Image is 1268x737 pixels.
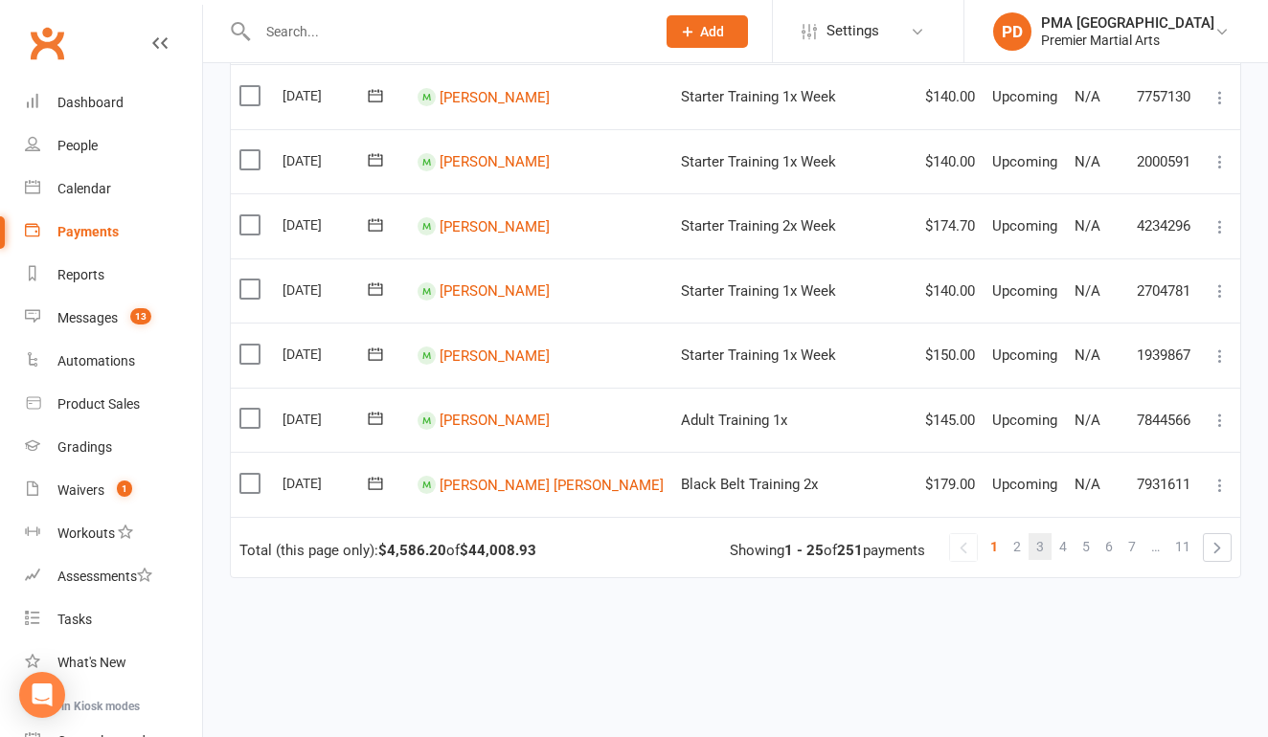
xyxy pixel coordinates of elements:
[25,340,202,383] a: Automations
[25,383,202,426] a: Product Sales
[239,543,536,559] div: Total (this page only): of
[25,426,202,469] a: Gradings
[1167,533,1198,560] a: 11
[57,181,111,196] div: Calendar
[252,18,642,45] input: Search...
[917,452,984,517] td: $179.00
[117,480,132,497] span: 1
[25,124,202,167] a: People
[1075,88,1100,105] span: N/A
[440,282,550,300] a: [PERSON_NAME]
[23,19,71,67] a: Clubworx
[1105,533,1113,560] span: 6
[25,297,202,340] a: Messages 13
[440,153,550,170] a: [PERSON_NAME]
[992,217,1057,234] span: Upcoming
[57,224,119,239] div: Payments
[19,672,65,718] div: Open Intercom Messenger
[992,412,1057,429] span: Upcoming
[681,88,836,105] span: Starter Training 1x Week
[917,193,984,258] td: $174.70
[983,533,1006,560] a: 1
[1075,412,1100,429] span: N/A
[57,655,126,670] div: What's New
[1013,533,1021,560] span: 2
[1029,533,1052,560] a: 3
[681,153,836,170] span: Starter Training 1x Week
[1128,452,1200,517] td: 7931611
[681,217,836,234] span: Starter Training 2x Week
[1128,388,1200,453] td: 7844566
[283,210,371,239] div: [DATE]
[784,542,824,559] strong: 1 - 25
[681,412,787,429] span: Adult Training 1x
[992,282,1057,300] span: Upcoming
[460,542,536,559] strong: $44,008.93
[25,512,202,555] a: Workouts
[1143,533,1167,560] a: …
[667,15,748,48] button: Add
[1075,282,1100,300] span: N/A
[917,258,984,324] td: $140.00
[917,388,984,453] td: $145.00
[1006,533,1029,560] a: 2
[1082,533,1090,560] span: 5
[25,469,202,512] a: Waivers 1
[130,308,151,324] span: 13
[57,310,118,325] div: Messages
[283,404,371,434] div: [DATE]
[1075,533,1098,560] a: 5
[25,254,202,297] a: Reports
[681,282,836,300] span: Starter Training 1x Week
[837,542,863,559] strong: 251
[917,323,984,388] td: $150.00
[440,476,664,493] a: [PERSON_NAME] [PERSON_NAME]
[1128,323,1200,388] td: 1939867
[1128,64,1200,129] td: 7757130
[1128,193,1200,258] td: 4234296
[917,64,984,129] td: $140.00
[25,598,202,641] a: Tasks
[992,476,1057,493] span: Upcoming
[57,569,152,584] div: Assessments
[57,525,115,541] div: Workouts
[25,555,202,598] a: Assessments
[57,439,112,455] div: Gradings
[826,10,879,53] span: Settings
[1175,533,1190,560] span: 11
[1052,533,1075,560] a: 4
[57,612,92,627] div: Tasks
[57,95,124,110] div: Dashboard
[57,482,104,498] div: Waivers
[1041,32,1214,49] div: Premier Martial Arts
[283,145,371,175] div: [DATE]
[992,153,1057,170] span: Upcoming
[1128,258,1200,324] td: 2704781
[1075,217,1100,234] span: N/A
[993,12,1031,51] div: PD
[681,346,836,364] span: Starter Training 1x Week
[283,468,371,498] div: [DATE]
[57,353,135,368] div: Automations
[1098,533,1121,560] a: 6
[1036,533,1044,560] span: 3
[730,543,925,559] div: Showing of payments
[440,412,550,429] a: [PERSON_NAME]
[283,80,371,110] div: [DATE]
[25,81,202,124] a: Dashboard
[992,346,1057,364] span: Upcoming
[283,275,371,304] div: [DATE]
[378,542,446,559] strong: $4,586.20
[57,267,104,282] div: Reports
[283,339,371,368] div: [DATE]
[1075,153,1100,170] span: N/A
[1075,476,1100,493] span: N/A
[1041,14,1214,32] div: PMA [GEOGRAPHIC_DATA]
[25,167,202,211] a: Calendar
[1121,533,1143,560] a: 7
[440,217,550,234] a: [PERSON_NAME]
[1128,129,1200,194] td: 2000591
[917,129,984,194] td: $140.00
[990,533,998,560] span: 1
[700,24,724,39] span: Add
